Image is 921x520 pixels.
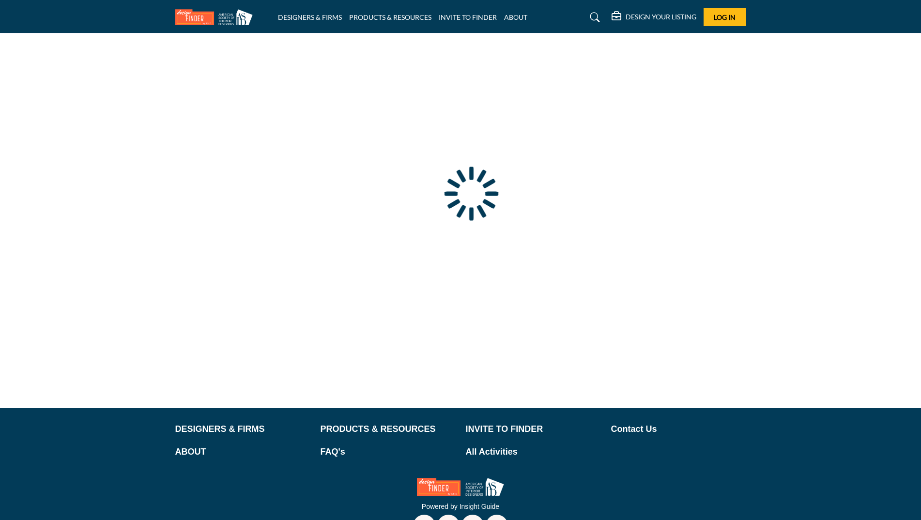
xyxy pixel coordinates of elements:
[278,13,342,21] a: DESIGNERS & FIRMS
[714,13,736,21] span: Log In
[321,445,456,459] a: FAQ's
[626,13,696,21] h5: DESIGN YOUR LISTING
[349,13,431,21] a: PRODUCTS & RESOURCES
[175,423,310,436] a: DESIGNERS & FIRMS
[175,445,310,459] a: ABOUT
[466,423,601,436] a: INVITE TO FINDER
[175,9,258,25] img: Site Logo
[466,445,601,459] a: All Activities
[504,13,527,21] a: ABOUT
[612,12,696,23] div: DESIGN YOUR LISTING
[321,423,456,436] a: PRODUCTS & RESOURCES
[581,10,606,25] a: Search
[417,478,504,496] img: No Site Logo
[611,423,746,436] a: Contact Us
[704,8,746,26] button: Log In
[422,503,499,510] a: Powered by Insight Guide
[439,13,497,21] a: INVITE TO FINDER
